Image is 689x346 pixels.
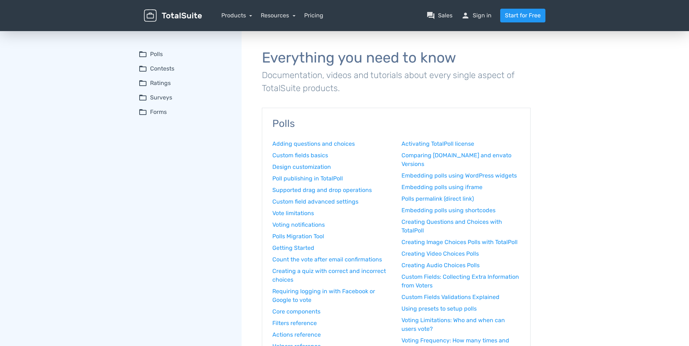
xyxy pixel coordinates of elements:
a: Custom Fields Validations Explained [401,293,520,302]
span: folder_open [139,79,147,87]
summary: folder_openRatings [139,79,231,87]
a: Voting Limitations: Who and when can users vote? [401,316,520,333]
h1: Everything you need to know [262,50,531,66]
a: Embedding polls using WordPress widgets [401,171,520,180]
summary: folder_openContests [139,64,231,73]
summary: folder_openForms [139,108,231,116]
a: Activating TotalPoll license [401,140,520,148]
a: Custom field advanced settings [272,197,391,206]
a: Embedding polls using shortcodes [401,206,520,215]
span: folder_open [139,50,147,59]
a: Polls Migration Tool [272,232,391,241]
a: Supported drag and drop operations [272,186,391,195]
a: Creating Audio Choices Polls [401,261,520,270]
a: Comparing [DOMAIN_NAME] and envato Versions [401,151,520,168]
a: Polls permalink (direct link) [401,195,520,203]
a: Using presets to setup polls [401,304,520,313]
a: Products [221,12,252,19]
a: Adding questions and choices [272,140,391,148]
a: personSign in [461,11,492,20]
summary: folder_openSurveys [139,93,231,102]
span: folder_open [139,108,147,116]
span: question_answer [426,11,435,20]
a: Pricing [304,11,323,20]
a: question_answerSales [426,11,452,20]
h3: Polls [272,118,520,129]
a: Poll publishing in TotalPoll [272,174,391,183]
a: Actions reference [272,330,391,339]
a: Custom fields basics [272,151,391,160]
a: Creating a quiz with correct and incorrect choices [272,267,391,284]
img: TotalSuite for WordPress [144,9,202,22]
a: Core components [272,307,391,316]
a: Requiring logging in with Facebook or Google to vote [272,287,391,304]
a: Resources [261,12,295,19]
a: Vote limitations [272,209,391,218]
a: Design customization [272,163,391,171]
a: Creating Video Choices Polls [401,249,520,258]
a: Creating Image Choices Polls with TotalPoll [401,238,520,247]
summary: folder_openPolls [139,50,231,59]
span: folder_open [139,64,147,73]
span: person [461,11,470,20]
span: folder_open [139,93,147,102]
a: Embedding polls using iframe [401,183,520,192]
a: Count the vote after email confirmations [272,255,391,264]
p: Documentation, videos and tutorials about every single aspect of TotalSuite products. [262,69,531,95]
a: Getting Started [272,244,391,252]
a: Voting notifications [272,221,391,229]
a: Custom Fields: Collecting Extra Information from Voters [401,273,520,290]
a: Filters reference [272,319,391,328]
a: Creating Questions and Choices with TotalPoll [401,218,520,235]
a: Start for Free [500,9,545,22]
